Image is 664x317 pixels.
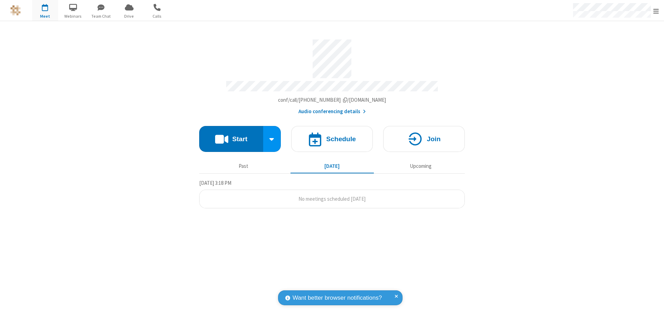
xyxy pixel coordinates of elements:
[298,108,366,116] button: Audio conferencing details
[298,196,366,202] span: No meetings scheduled [DATE]
[278,96,386,104] button: Copy my meeting room linkCopy my meeting room link
[291,126,373,152] button: Schedule
[199,126,263,152] button: Start
[326,136,356,142] h4: Schedule
[199,180,231,186] span: [DATE] 3:18 PM
[263,126,281,152] div: Start conference options
[60,13,86,19] span: Webinars
[116,13,142,19] span: Drive
[293,293,382,302] span: Want better browser notifications?
[427,136,441,142] h4: Join
[379,160,462,173] button: Upcoming
[290,160,374,173] button: [DATE]
[647,299,659,312] iframe: Chat
[199,179,465,209] section: Today's Meetings
[32,13,58,19] span: Meet
[383,126,465,152] button: Join
[144,13,170,19] span: Calls
[202,160,285,173] button: Past
[232,136,247,142] h4: Start
[278,97,386,103] span: Copy my meeting room link
[10,5,21,16] img: QA Selenium DO NOT DELETE OR CHANGE
[88,13,114,19] span: Team Chat
[199,34,465,116] section: Account details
